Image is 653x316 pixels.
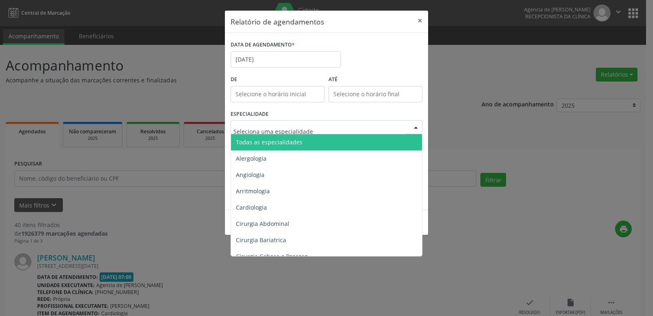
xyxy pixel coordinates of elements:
span: Arritmologia [236,187,270,195]
span: Todas as especialidades [236,138,302,146]
h5: Relatório de agendamentos [231,16,324,27]
input: Selecione o horário inicial [231,86,324,102]
label: ESPECIALIDADE [231,108,269,121]
input: Seleciona uma especialidade [233,123,406,139]
label: DATA DE AGENDAMENTO [231,39,295,51]
span: Cirurgia Abdominal [236,220,289,228]
label: De [231,73,324,86]
input: Selecione o horário final [329,86,422,102]
input: Selecione uma data ou intervalo [231,51,341,68]
span: Cirurgia Cabeça e Pescoço [236,252,308,260]
span: Cirurgia Bariatrica [236,236,286,244]
span: Alergologia [236,155,267,162]
button: Close [412,11,428,31]
span: Cardiologia [236,203,267,211]
span: Angiologia [236,171,264,179]
label: ATÉ [329,73,422,86]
